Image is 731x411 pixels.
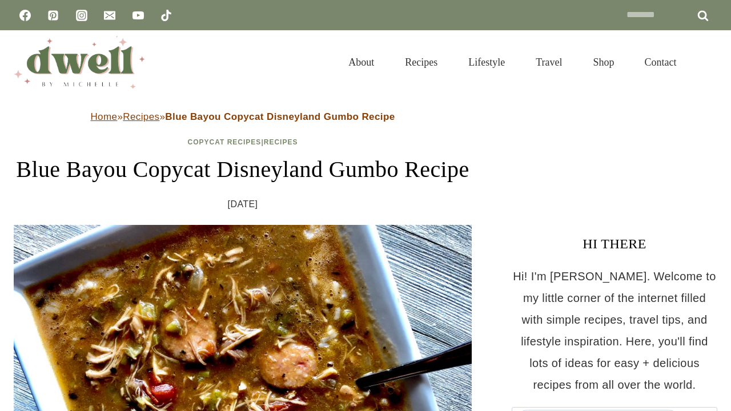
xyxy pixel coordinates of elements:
h3: HI THERE [512,233,717,254]
img: DWELL by michelle [14,36,145,88]
h1: Blue Bayou Copycat Disneyland Gumbo Recipe [14,152,472,187]
a: Recipes [123,111,159,122]
p: Hi! I'm [PERSON_NAME]. Welcome to my little corner of the internet filled with simple recipes, tr... [512,265,717,396]
span: » » [90,111,395,122]
a: Travel [520,42,577,82]
nav: Primary Navigation [333,42,692,82]
a: Pinterest [42,4,65,27]
a: Lifestyle [453,42,520,82]
a: About [333,42,389,82]
button: View Search Form [698,53,717,72]
span: | [188,138,298,146]
a: TikTok [155,4,178,27]
a: Shop [577,42,629,82]
a: Contact [629,42,692,82]
time: [DATE] [228,196,258,213]
a: Email [98,4,121,27]
a: Copycat Recipes [188,138,262,146]
a: Home [90,111,117,122]
a: YouTube [127,4,150,27]
a: Recipes [264,138,298,146]
a: Instagram [70,4,93,27]
strong: Blue Bayou Copycat Disneyland Gumbo Recipe [165,111,395,122]
a: Facebook [14,4,37,27]
a: Recipes [389,42,453,82]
